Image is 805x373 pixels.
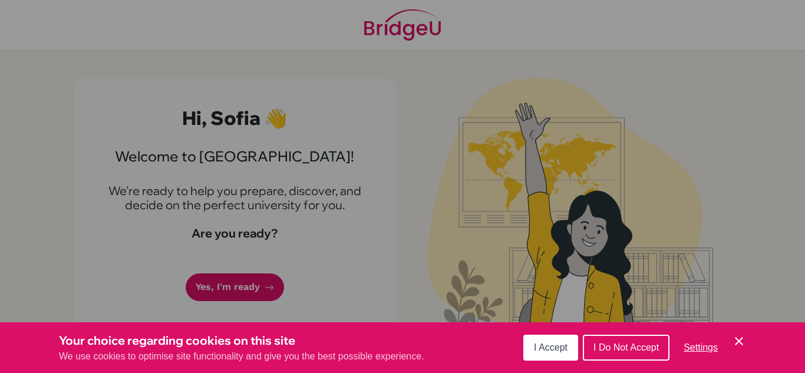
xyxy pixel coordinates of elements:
[534,342,568,352] span: I Accept
[59,332,424,349] h3: Your choice regarding cookies on this site
[732,334,746,348] button: Save and close
[593,342,659,352] span: I Do Not Accept
[523,335,578,361] button: I Accept
[59,349,424,364] p: We use cookies to optimise site functionality and give you the best possible experience.
[684,342,718,352] span: Settings
[674,336,727,359] button: Settings
[583,335,669,361] button: I Do Not Accept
